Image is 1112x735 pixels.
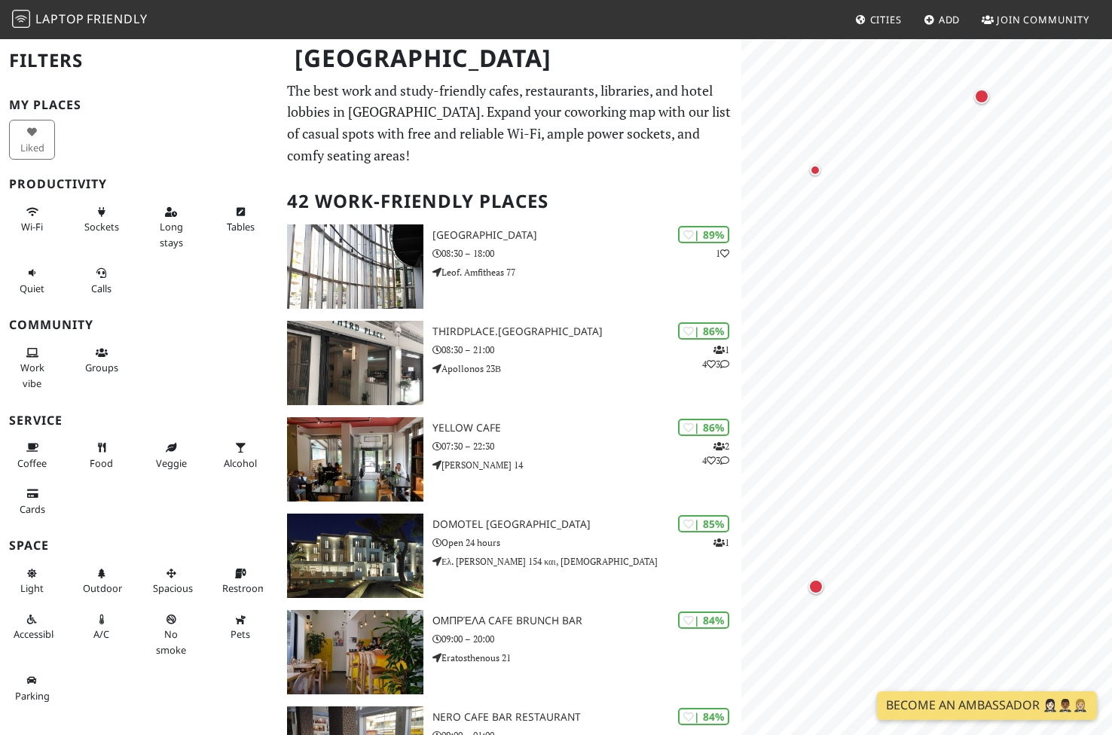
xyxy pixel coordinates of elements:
[432,325,741,338] h3: Thirdplace.[GEOGRAPHIC_DATA]
[432,229,741,242] h3: [GEOGRAPHIC_DATA]
[148,435,194,475] button: Veggie
[9,607,55,647] button: Accessible
[224,456,257,470] span: Alcohol
[678,515,729,532] div: | 85%
[432,246,741,261] p: 08:30 – 18:00
[432,439,741,453] p: 07:30 – 22:30
[432,711,741,724] h3: Nero Cafe Bar Restaurant
[9,318,269,332] h3: Community
[432,265,741,279] p: Leof. Amfitheas 77
[9,668,55,708] button: Parking
[90,456,113,470] span: Food
[20,361,44,389] span: People working
[432,518,741,531] h3: Domotel [GEOGRAPHIC_DATA]
[287,321,423,405] img: Thirdplace.Athens
[278,610,741,694] a: Ομπρέλα Cafe Brunch Bar | 84% Ομπρέλα Cafe Brunch Bar 09:00 – 20:00 Eratosthenous 21
[78,561,124,601] button: Outdoor
[432,535,741,550] p: Open 24 hours
[218,607,264,647] button: Pets
[84,220,119,233] span: Power sockets
[83,581,122,595] span: Outdoor area
[997,13,1089,26] span: Join Community
[160,220,183,249] span: Long stays
[218,435,264,475] button: Alcohol
[87,11,147,27] span: Friendly
[971,86,992,107] div: Map marker
[21,220,43,233] span: Stable Wi-Fi
[218,200,264,239] button: Tables
[805,576,826,597] div: Map marker
[15,689,50,703] span: Parking
[9,340,55,395] button: Work vibe
[78,607,124,647] button: A/C
[918,6,967,33] a: Add
[9,435,55,475] button: Coffee
[287,178,732,224] h2: 42 Work-Friendly Places
[716,246,729,261] p: 1
[939,13,961,26] span: Add
[218,561,264,601] button: Restroom
[278,514,741,598] a: Domotel Kastri Hotel | 85% 1 Domotel [GEOGRAPHIC_DATA] Open 24 hours Ελ. [PERSON_NAME] 154 και, [...
[12,10,30,28] img: LaptopFriendly
[222,581,267,595] span: Restroom
[287,80,732,166] p: The best work and study-friendly cafes, restaurants, libraries, and hotel lobbies in [GEOGRAPHIC_...
[432,458,741,472] p: [PERSON_NAME] 14
[432,615,741,627] h3: Ομπρέλα Cafe Brunch Bar
[432,632,741,646] p: 09:00 – 20:00
[678,708,729,725] div: | 84%
[976,6,1095,33] a: Join Community
[227,220,255,233] span: Work-friendly tables
[78,340,124,380] button: Groups
[20,581,44,595] span: Natural light
[432,422,741,435] h3: Yellow Cafe
[713,535,729,550] p: 1
[287,224,423,309] img: Red Center
[9,413,269,428] h3: Service
[78,261,124,300] button: Calls
[9,261,55,300] button: Quiet
[702,343,729,371] p: 1 4 3
[678,419,729,436] div: | 86%
[432,343,741,357] p: 08:30 – 21:00
[156,456,187,470] span: Veggie
[91,282,112,295] span: Video/audio calls
[9,38,269,84] h2: Filters
[78,200,124,239] button: Sockets
[9,561,55,601] button: Light
[148,607,194,662] button: No smoke
[156,627,186,656] span: Smoke free
[9,538,269,553] h3: Space
[153,581,193,595] span: Spacious
[17,456,47,470] span: Coffee
[20,282,44,295] span: Quiet
[35,11,84,27] span: Laptop
[9,200,55,239] button: Wi-Fi
[148,200,194,255] button: Long stays
[870,13,902,26] span: Cities
[678,322,729,340] div: | 86%
[85,361,118,374] span: Group tables
[432,554,741,569] p: Ελ. [PERSON_NAME] 154 και, [DEMOGRAPHIC_DATA]
[9,98,269,112] h3: My Places
[20,502,45,516] span: Credit cards
[231,627,250,641] span: Pet friendly
[678,226,729,243] div: | 89%
[432,651,741,665] p: Eratosthenous 21
[849,6,908,33] a: Cities
[278,224,741,309] a: Red Center | 89% 1 [GEOGRAPHIC_DATA] 08:30 – 18:00 Leof. Amfitheas 77
[702,439,729,468] p: 2 4 3
[12,7,148,33] a: LaptopFriendly LaptopFriendly
[287,514,423,598] img: Domotel Kastri Hotel
[148,561,194,601] button: Spacious
[9,177,269,191] h3: Productivity
[14,627,59,641] span: Accessible
[678,611,729,629] div: | 84%
[877,691,1097,720] a: Become an Ambassador 🤵🏻‍♀️🤵🏾‍♂️🤵🏼‍♀️
[287,610,423,694] img: Ομπρέλα Cafe Brunch Bar
[287,417,423,502] img: Yellow Cafe
[9,481,55,521] button: Cards
[78,435,124,475] button: Food
[278,321,741,405] a: Thirdplace.Athens | 86% 143 Thirdplace.[GEOGRAPHIC_DATA] 08:30 – 21:00 Apollonos 23Β
[283,38,738,79] h1: [GEOGRAPHIC_DATA]
[806,161,824,179] div: Map marker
